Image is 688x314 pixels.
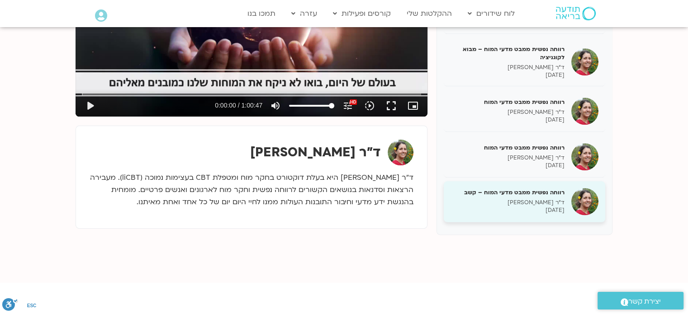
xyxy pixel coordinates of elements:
h5: רווחה נפשית ממבט מדעי המוח [451,98,565,106]
p: ד"ר [PERSON_NAME] [451,64,565,71]
a: ההקלטות שלי [402,5,456,22]
h5: רווחה נפשית ממבט מדעי המוח – קשב [451,188,565,197]
p: [DATE] [451,116,565,124]
img: ד"ר נועה אלבלדה [388,140,413,165]
a: לוח שידורים [463,5,519,22]
a: יצירת קשר [598,292,683,309]
strong: ד"ר [PERSON_NAME] [250,144,381,161]
img: רווחה נפשית ממבט מדעי המוח – קשב [571,188,598,215]
p: [DATE] [451,206,565,214]
img: רווחה נפשית ממבט מדעי המוח [571,98,598,125]
img: תודעה בריאה [556,7,596,20]
img: רווחה נפשית ממבט מדעי המוח – מבוא לקוגניציה [571,48,598,75]
p: [DATE] [451,71,565,79]
p: ד״ר [PERSON_NAME] היא בעלת דוקטורט בחקר מוח ומטפלת CBT בעצימות נמוכה (liCBT). מעבירה הרצאות וסדנא... [90,172,413,208]
p: ד"ר [PERSON_NAME] [451,199,565,206]
h5: רווחה נפשית ממבט מדעי המוח – מבוא לקוגניציה [451,45,565,61]
a: תמכו בנו [243,5,280,22]
p: [DATE] [451,162,565,169]
a: קורסים ופעילות [328,5,395,22]
h5: רווחה נפשית ממבט מדעי המוח [451,144,565,152]
span: יצירת קשר [628,295,661,308]
img: רווחה נפשית ממבט מדעי המוח [571,143,598,170]
p: ד"ר [PERSON_NAME] [451,108,565,116]
a: עזרה [287,5,322,22]
p: ד"ר [PERSON_NAME] [451,154,565,162]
